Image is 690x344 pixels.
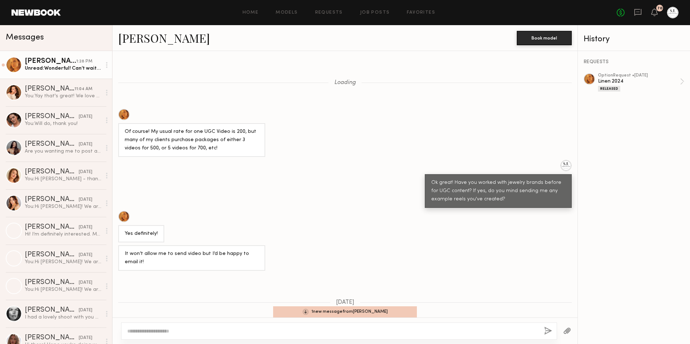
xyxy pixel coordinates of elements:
a: Book model [517,34,572,41]
div: Are you wanting me to post as well? [25,148,101,155]
a: Job Posts [360,10,390,15]
button: Book model [517,31,572,45]
div: [PERSON_NAME] [25,113,79,120]
div: [DATE] [79,141,92,148]
a: Requests [315,10,343,15]
div: [DATE] [79,113,92,120]
div: [DATE] [79,307,92,314]
div: 1:28 PM [76,58,92,65]
a: Home [243,10,259,15]
div: You: Hi [PERSON_NAME]! We are a fashion jewelry brand based out of [GEOGRAPHIC_DATA][US_STATE], l... [25,203,101,210]
div: Yes definitely! [125,230,158,238]
div: You: Will do, thank you! [25,120,101,127]
div: [PERSON_NAME] [25,168,79,176]
span: Messages [6,33,44,42]
div: [PERSON_NAME] [25,141,79,148]
div: [PERSON_NAME] [25,58,76,65]
div: Linen 2024 [598,78,680,85]
div: [PERSON_NAME] [25,279,79,286]
div: [PERSON_NAME] [25,251,79,259]
div: [DATE] [79,279,92,286]
div: [PERSON_NAME] [25,224,79,231]
span: Loading [334,80,356,86]
div: 11:04 AM [74,86,92,93]
div: [PERSON_NAME] [25,85,74,93]
a: optionRequest •[DATE]Linen 2024Released [598,73,684,92]
div: 70 [657,6,662,10]
div: option Request • [DATE] [598,73,680,78]
div: Hi! I’m definitely interested. My rate for a UGC video is typically $250-400. If you require post... [25,231,101,238]
div: You: Hi [PERSON_NAME]! We are a fashion jewelry brand based out of [GEOGRAPHIC_DATA][US_STATE], l... [25,286,101,293]
div: Ok great! Have you worked with jewelry brands before for UGC content? If yes, do you mind sending... [431,179,565,204]
div: I had a lovely shoot with you guys! Thank you!! [25,314,101,321]
div: You: Hi [PERSON_NAME]! We are a fashion jewelry brand based out of [GEOGRAPHIC_DATA][US_STATE], l... [25,259,101,265]
div: [DATE] [79,252,92,259]
div: You: Yay that's great! We love your style - I will send over the booking to you shortly. We reall... [25,93,101,99]
div: History [584,35,684,43]
a: [PERSON_NAME] [118,30,210,46]
div: Released [598,86,620,92]
a: Models [276,10,298,15]
div: [PERSON_NAME] [25,196,79,203]
div: [DATE] [79,196,92,203]
span: [DATE] [336,299,354,306]
div: Of course! My usual rate for one UGC Video is 200, but many of my clients purchase packages of ei... [125,128,259,153]
div: Unread: Wonderful! Can’t wait to work together! [25,65,101,72]
div: 1 new message from [PERSON_NAME] [273,306,417,317]
div: [DATE] [79,335,92,341]
div: [DATE] [79,169,92,176]
div: [DATE] [79,224,92,231]
div: [PERSON_NAME] [25,307,79,314]
div: [PERSON_NAME] [25,334,79,341]
a: Favorites [407,10,435,15]
div: REQUESTS [584,60,684,65]
div: You: Hi [PERSON_NAME] - thanks so much! We have a budget to work within, but thank you for the qu... [25,176,101,182]
div: It won’t allow me to send video but I’d be happy to email it! [125,250,259,266]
